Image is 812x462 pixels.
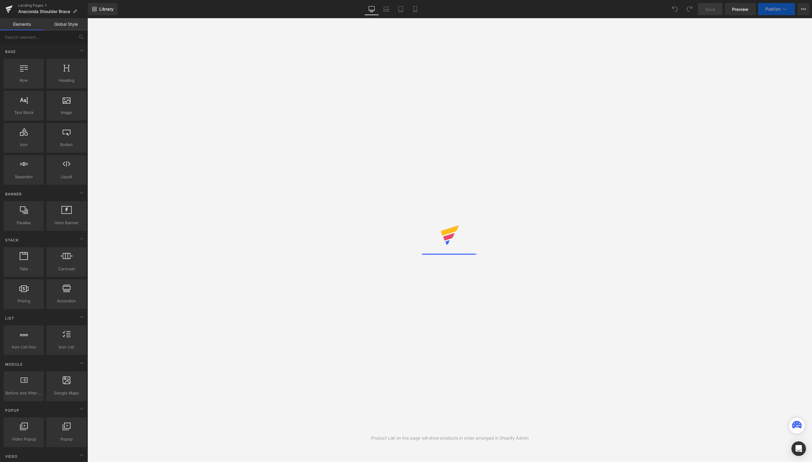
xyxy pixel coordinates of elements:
[48,77,85,84] span: Heading
[797,3,810,15] button: More
[379,3,393,15] a: Laptop
[44,18,88,30] a: Global Style
[48,266,85,272] span: Carousel
[5,361,23,367] span: Module
[48,298,85,304] span: Accordion
[5,109,42,116] span: Text Block
[48,220,85,226] span: Hero Banner
[5,191,22,197] span: Banner
[5,390,42,396] span: Before and After Images
[5,454,18,459] span: Video
[364,3,379,15] a: Desktop
[5,436,42,442] span: Video Popup
[48,174,85,180] span: Liquid
[705,6,715,12] span: Save
[48,141,85,148] span: Button
[725,3,756,15] a: Preview
[5,174,42,180] span: Separator
[408,3,422,15] a: Mobile
[5,266,42,272] span: Tabs
[48,390,85,396] span: Google Maps
[393,3,408,15] a: Tablet
[683,3,695,15] button: Redo
[758,3,795,15] button: Publish
[18,9,70,14] span: Anaconda Shoulder Brace
[732,6,748,12] span: Preview
[5,407,20,413] span: Popup
[765,7,781,12] span: Publish
[5,298,42,304] span: Pricing
[99,6,113,12] span: Library
[669,3,681,15] button: Undo
[48,344,85,350] span: Icon List
[48,436,85,442] span: Popup
[5,49,16,55] span: Base
[5,315,15,321] span: List
[791,441,806,456] div: Open Intercom Messenger
[5,237,19,243] span: Stack
[5,344,42,350] span: Icon List Hoz
[88,3,118,15] a: New Library
[5,77,42,84] span: Row
[48,109,85,116] span: Image
[5,220,42,226] span: Parallax
[18,3,88,8] a: Landing Pages
[5,141,42,148] span: Icon
[371,435,529,441] div: Product List on live page will show products in order arranged in Shopify Admin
